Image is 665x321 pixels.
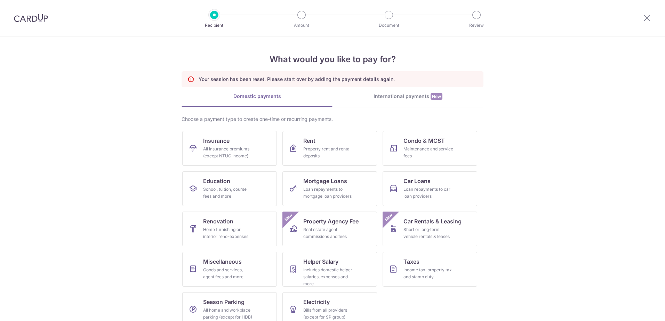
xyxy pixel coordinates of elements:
[282,212,377,246] a: Property Agency FeeReal estate agent commissions and feesNew
[383,252,477,287] a: TaxesIncome tax, property tax and stamp duty
[303,298,330,306] span: Electricity
[203,307,253,321] div: All home and workplace parking (except for HDB)
[363,22,415,29] p: Document
[203,177,230,185] span: Education
[203,298,245,306] span: Season Parking
[303,186,353,200] div: Loan repayments to mortgage loan providers
[303,137,315,145] span: Rent
[332,93,483,100] div: International payments
[403,266,454,280] div: Income tax, property tax and stamp duty
[282,131,377,166] a: RentProperty rent and rental deposits
[403,217,462,225] span: Car Rentals & Leasing
[182,212,277,246] a: RenovationHome furnishing or interior reno-expenses
[199,76,395,83] p: Your session has been reset. Please start over by adding the payment details again.
[203,137,230,145] span: Insurance
[403,177,431,185] span: Car Loans
[182,171,277,206] a: EducationSchool, tuition, course fees and more
[282,171,377,206] a: Mortgage LoansLoan repayments to mortgage loan providers
[189,22,240,29] p: Recipient
[282,252,377,287] a: Helper SalaryIncludes domestic helper salaries, expenses and more
[383,131,477,166] a: Condo & MCSTMaintenance and service fees
[403,186,454,200] div: Loan repayments to car loan providers
[283,212,294,223] span: New
[276,22,327,29] p: Amount
[303,217,359,225] span: Property Agency Fee
[303,146,353,159] div: Property rent and rental deposits
[203,217,233,225] span: Renovation
[182,116,483,123] div: Choose a payment type to create one-time or recurring payments.
[203,266,253,280] div: Goods and services, agent fees and more
[303,226,353,240] div: Real estate agent commissions and fees
[431,93,442,100] span: New
[383,212,394,223] span: New
[383,212,477,246] a: Car Rentals & LeasingShort or long‑term vehicle rentals & leasesNew
[451,22,502,29] p: Review
[303,257,338,266] span: Helper Salary
[203,186,253,200] div: School, tuition, course fees and more
[203,146,253,159] div: All insurance premiums (except NTUC Income)
[203,226,253,240] div: Home furnishing or interior reno-expenses
[403,226,454,240] div: Short or long‑term vehicle rentals & leases
[303,177,347,185] span: Mortgage Loans
[182,252,277,287] a: MiscellaneousGoods and services, agent fees and more
[383,171,477,206] a: Car LoansLoan repayments to car loan providers
[182,93,332,100] div: Domestic payments
[203,257,242,266] span: Miscellaneous
[303,266,353,287] div: Includes domestic helper salaries, expenses and more
[403,137,445,145] span: Condo & MCST
[403,146,454,159] div: Maintenance and service fees
[14,14,48,22] img: CardUp
[182,131,277,166] a: InsuranceAll insurance premiums (except NTUC Income)
[182,53,483,66] h4: What would you like to pay for?
[403,257,419,266] span: Taxes
[303,307,353,321] div: Bills from all providers (except for SP group)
